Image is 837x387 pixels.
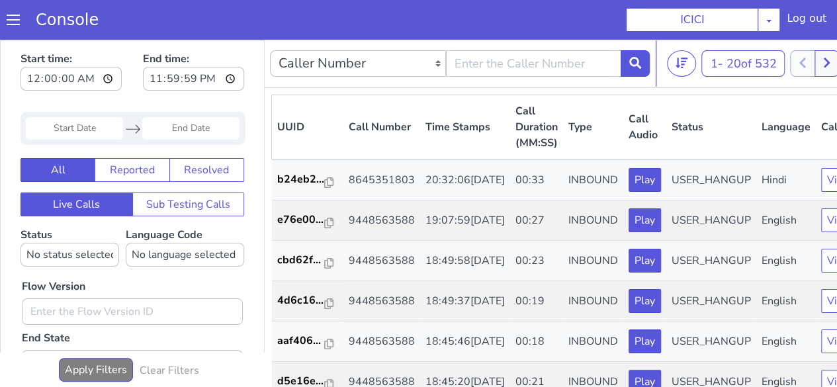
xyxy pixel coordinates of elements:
button: Reported [95,118,169,142]
p: e76e00... [277,172,325,188]
th: Time Stamps [420,56,510,120]
input: End Date [142,77,240,100]
td: English [756,201,816,241]
td: 18:49:37[DATE] [420,241,510,282]
label: End State [22,290,70,306]
th: Status [666,56,756,120]
input: End time: [143,27,244,51]
td: INBOUND [563,322,623,363]
td: INBOUND [563,241,623,282]
input: Enter the Flow Version ID [22,259,243,285]
a: aaf406... [277,293,338,309]
button: Resolved [169,118,244,142]
th: Language [756,56,816,120]
select: Status [21,203,119,227]
button: Play [629,128,661,152]
button: Play [629,330,661,354]
a: d5e16e... [277,333,338,349]
select: Language Code [126,203,244,227]
a: Console [20,11,114,29]
td: 19:07:59[DATE] [420,161,510,201]
button: Play [629,249,661,273]
label: Start time: [21,7,122,55]
td: INBOUND [563,120,623,161]
label: Status [21,188,119,227]
label: End time: [143,7,244,55]
td: Hindi [756,120,816,161]
td: 9448563588 [343,161,420,201]
a: b24eb2... [277,132,338,148]
td: INBOUND [563,201,623,241]
td: 00:27 [510,161,563,201]
td: 00:18 [510,282,563,322]
input: Enter the End State Value [22,310,243,337]
td: USER_HANGUP [666,322,756,363]
td: 9448563588 [343,282,420,322]
td: English [756,322,816,363]
label: Language Code [126,188,244,227]
th: Call Number [343,56,420,120]
td: 18:49:58[DATE] [420,201,510,241]
input: Start Date [26,77,123,100]
button: ICICI [626,8,758,32]
td: 00:33 [510,120,563,161]
button: Play [629,209,661,233]
td: 00:19 [510,241,563,282]
button: Play [629,290,661,314]
td: 00:21 [510,322,563,363]
h6: Clear Filters [140,325,199,337]
td: 8645351803 [343,120,420,161]
td: USER_HANGUP [666,201,756,241]
td: 18:45:20[DATE] [420,322,510,363]
p: b24eb2... [277,132,325,148]
td: 9448563588 [343,322,420,363]
th: Call Duration (MM:SS) [510,56,563,120]
td: 00:23 [510,201,563,241]
th: Type [563,56,623,120]
label: Flow Version [22,239,85,255]
td: 9448563588 [343,241,420,282]
p: aaf406... [277,293,325,309]
td: USER_HANGUP [666,241,756,282]
a: e76e00... [277,172,338,188]
p: 4d6c16... [277,253,325,269]
th: UUID [272,56,343,120]
td: INBOUND [563,282,623,322]
td: USER_HANGUP [666,120,756,161]
div: Log out [787,11,826,32]
input: Start time: [21,27,122,51]
button: Sub Testing Calls [132,153,245,177]
p: d5e16e... [277,333,325,349]
th: Call Audio [623,56,666,120]
button: Apply Filters [59,318,133,342]
td: English [756,241,816,282]
td: 9448563588 [343,201,420,241]
td: 18:45:46[DATE] [420,282,510,322]
button: 1- 20of 532 [701,11,785,37]
span: 20 of 532 [726,16,776,32]
td: English [756,161,816,201]
button: Play [629,169,661,193]
p: cbd62f... [277,212,325,228]
td: USER_HANGUP [666,282,756,322]
td: English [756,282,816,322]
button: Live Calls [21,153,133,177]
a: cbd62f... [277,212,338,228]
td: 20:32:06[DATE] [420,120,510,161]
td: USER_HANGUP [666,161,756,201]
button: All [21,118,95,142]
input: Enter the Caller Number [446,11,622,37]
td: INBOUND [563,161,623,201]
a: 4d6c16... [277,253,338,269]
